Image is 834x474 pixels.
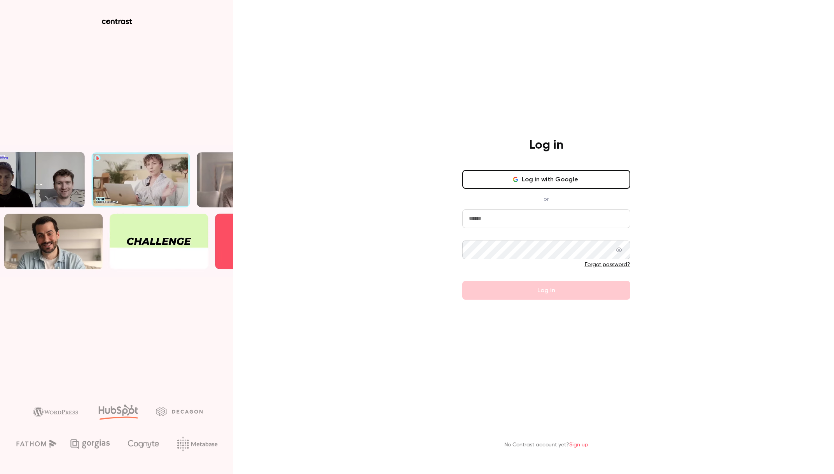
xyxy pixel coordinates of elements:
[462,170,630,189] button: Log in with Google
[504,441,588,449] p: No Contrast account yet?
[156,407,203,416] img: decagon
[540,195,553,203] span: or
[529,137,563,153] h4: Log in
[569,442,588,448] a: Sign up
[585,262,630,267] a: Forgot password?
